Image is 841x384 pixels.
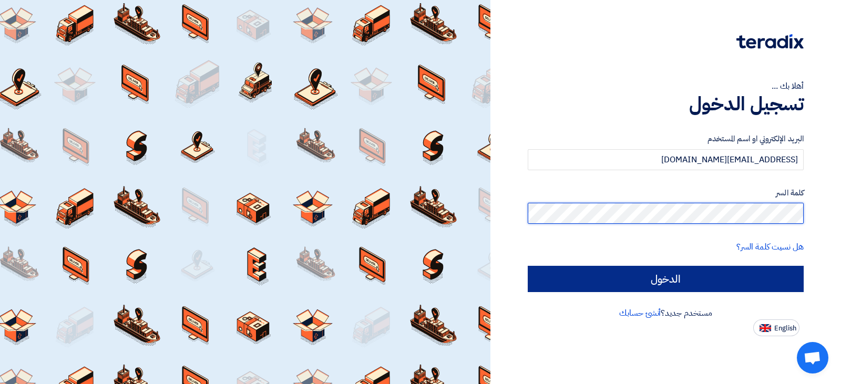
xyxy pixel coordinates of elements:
img: en-US.png [760,324,771,332]
button: English [753,319,799,336]
input: أدخل بريد العمل الإلكتروني او اسم المستخدم الخاص بك ... [528,149,804,170]
label: البريد الإلكتروني او اسم المستخدم [528,133,804,145]
img: Teradix logo [736,34,804,49]
div: دردشة مفتوحة [797,342,828,373]
a: هل نسيت كلمة السر؟ [736,241,804,253]
span: English [774,325,796,332]
input: الدخول [528,266,804,292]
div: مستخدم جديد؟ [528,307,804,319]
div: أهلا بك ... [528,80,804,92]
h1: تسجيل الدخول [528,92,804,116]
label: كلمة السر [528,187,804,199]
a: أنشئ حسابك [619,307,661,319]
